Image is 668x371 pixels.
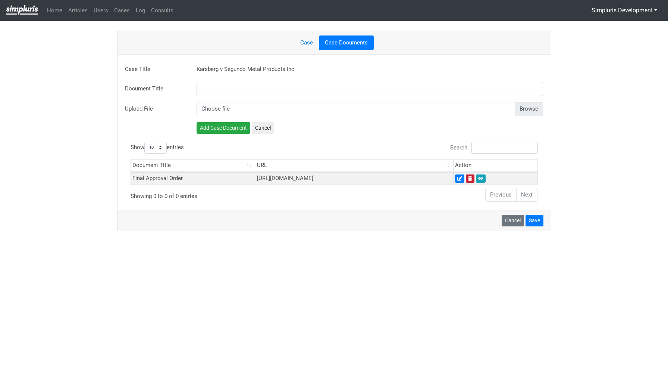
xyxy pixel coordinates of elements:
[131,142,184,154] label: Show entries
[455,174,464,183] a: Edit Case
[587,3,662,18] button: Simpluris Development
[255,159,453,172] th: URL: activate to sort column ascending
[6,5,38,15] img: Privacy-class-action
[131,159,255,172] th: Document Title: activate to sort column descending
[44,3,65,18] a: Home
[133,3,148,18] a: Log
[476,174,486,183] a: Preview Case Document
[252,122,274,134] button: Cancel
[91,3,111,18] a: Users
[471,142,538,154] input: Search:
[148,3,176,18] a: Consults
[454,159,537,172] th: Action
[197,62,294,76] label: Karsberg v Segundo Metal Products Inc
[111,3,133,18] a: Cases
[319,35,374,50] a: Case Documents
[294,35,319,50] a: Case
[255,172,453,185] td: [URL][DOMAIN_NAME]
[502,215,524,226] a: Cancel
[197,122,250,134] button: Add Case Document
[119,82,191,96] label: Document Title
[65,3,91,18] a: Articles
[144,142,167,154] select: Showentries
[119,102,191,116] label: Upload File
[466,174,474,183] a: Delete Case
[131,187,294,200] div: Showing 0 to 0 of 0 entries
[131,172,255,185] td: Final Approval Order
[119,62,191,76] label: Case Title
[450,142,538,154] label: Search:
[526,215,543,226] button: Save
